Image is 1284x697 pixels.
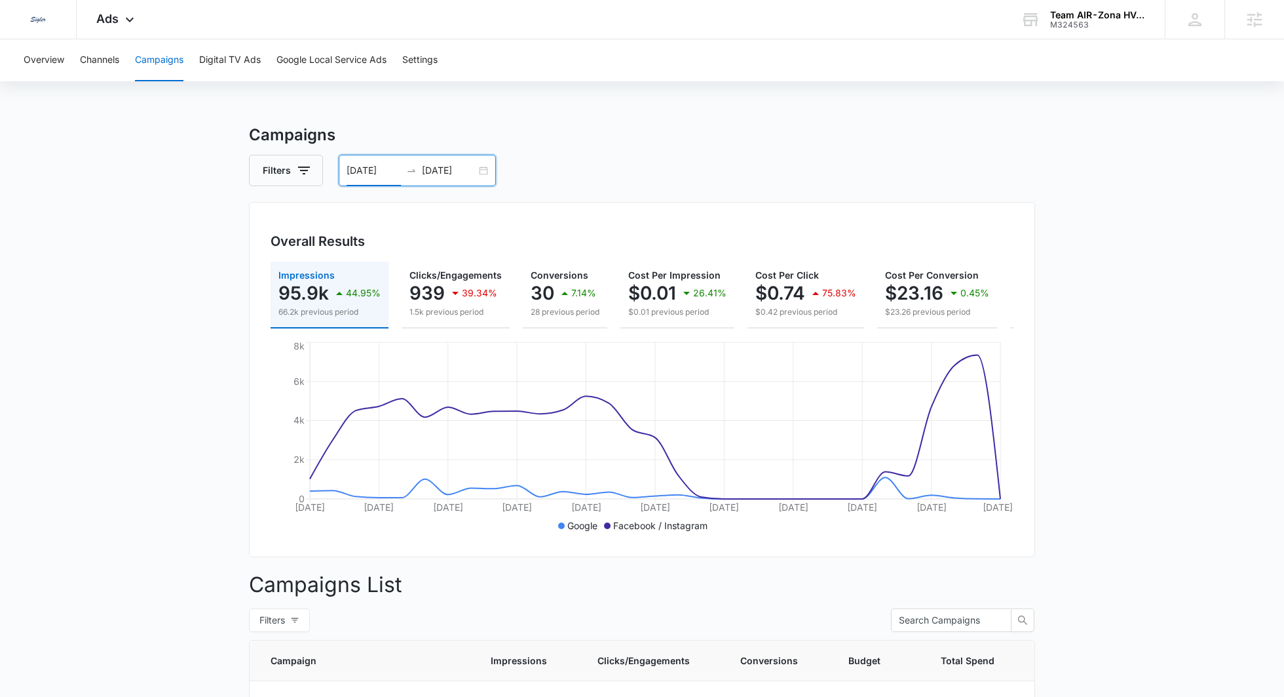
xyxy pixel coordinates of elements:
[433,502,463,513] tspan: [DATE]
[249,123,1035,147] h3: Campaigns
[364,502,394,513] tspan: [DATE]
[755,306,856,318] p: $0.42 previous period
[1050,10,1146,20] div: account name
[293,414,305,426] tspan: 4k
[693,289,727,298] p: 26.41%
[1050,20,1146,30] div: account id
[422,163,476,178] input: End date
[278,269,335,281] span: Impressions
[293,340,305,351] tspan: 8k
[571,289,596,298] p: 7.14%
[531,306,599,318] p: 28 previous period
[491,654,547,667] span: Impressions
[847,502,877,513] tspan: [DATE]
[640,502,670,513] tspan: [DATE]
[249,569,1035,601] p: Campaigns List
[24,39,64,81] button: Overview
[597,654,690,667] span: Clicks/Engagements
[26,8,50,31] img: Sigler Corporate
[531,269,588,281] span: Conversions
[941,654,994,667] span: Total Spend
[740,654,798,667] span: Conversions
[249,155,323,186] button: Filters
[983,502,1013,513] tspan: [DATE]
[278,283,329,304] p: 95.9k
[502,502,532,513] tspan: [DATE]
[409,283,445,304] p: 939
[1011,608,1034,632] button: search
[402,39,438,81] button: Settings
[406,165,417,176] span: swap-right
[709,502,739,513] tspan: [DATE]
[899,613,993,627] input: Search Campaigns
[778,502,808,513] tspan: [DATE]
[293,376,305,387] tspan: 6k
[249,608,310,632] button: Filters
[135,39,183,81] button: Campaigns
[346,289,381,298] p: 44.95%
[885,306,989,318] p: $23.26 previous period
[885,283,943,304] p: $23.16
[1011,615,1034,626] span: search
[278,306,381,318] p: 66.2k previous period
[409,306,502,318] p: 1.5k previous period
[271,231,365,251] h3: Overall Results
[848,654,890,667] span: Budget
[276,39,387,81] button: Google Local Service Ads
[531,283,554,304] p: 30
[293,454,305,465] tspan: 2k
[259,613,285,627] span: Filters
[295,502,325,513] tspan: [DATE]
[885,269,979,281] span: Cost Per Conversion
[628,269,721,281] span: Cost Per Impression
[199,39,261,81] button: Digital TV Ads
[406,165,417,176] span: to
[462,289,497,298] p: 39.34%
[755,283,805,304] p: $0.74
[960,289,989,298] p: 0.45%
[571,502,601,513] tspan: [DATE]
[916,502,947,513] tspan: [DATE]
[271,654,440,667] span: Campaign
[96,12,119,26] span: Ads
[755,269,819,281] span: Cost Per Click
[628,283,676,304] p: $0.01
[613,519,708,532] p: Facebook / Instagram
[628,306,727,318] p: $0.01 previous period
[409,269,502,281] span: Clicks/Engagements
[80,39,119,81] button: Channels
[567,519,597,532] p: Google
[822,289,856,298] p: 75.83%
[347,163,401,178] input: Start date
[299,493,305,504] tspan: 0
